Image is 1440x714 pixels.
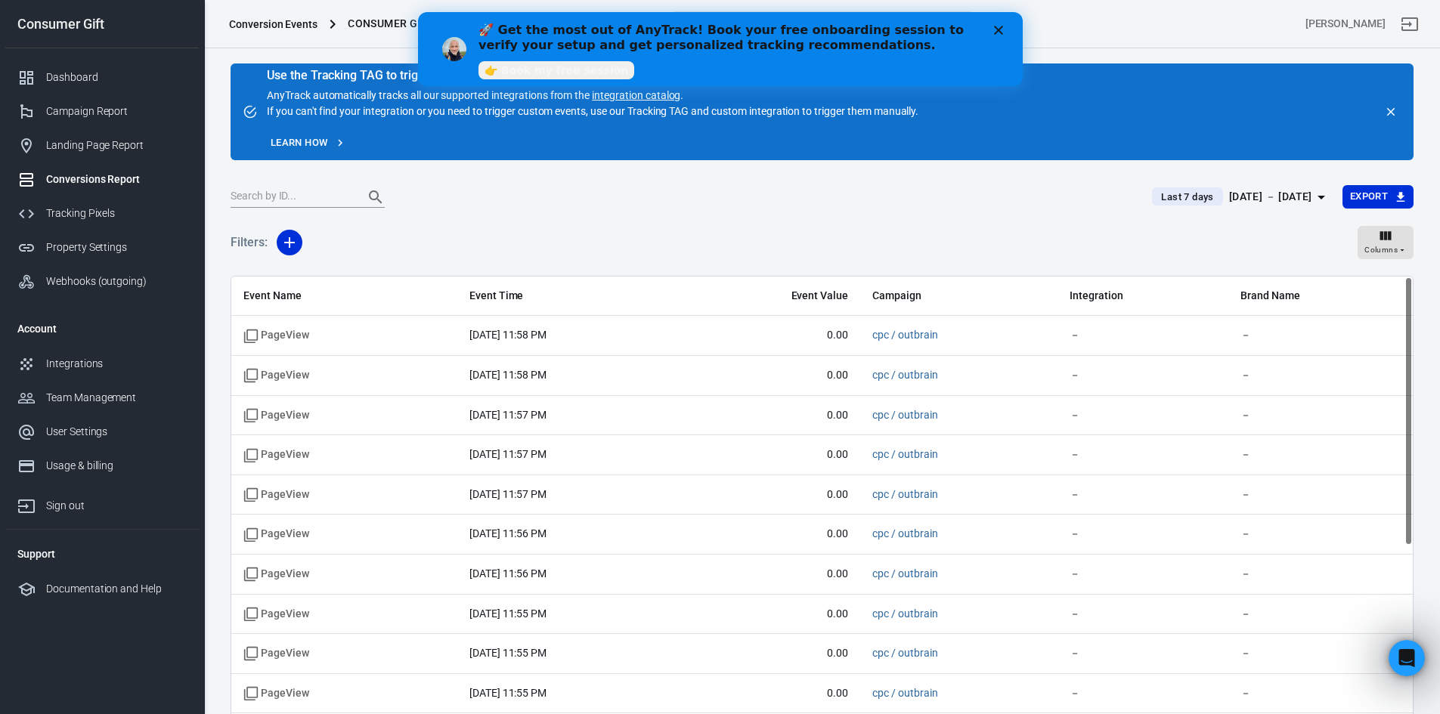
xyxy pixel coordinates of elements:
span: Brand Name [1240,289,1401,304]
div: Dashboard [46,70,187,85]
div: Usage & billing [46,458,187,474]
span: － [1240,408,1401,423]
time: 2025-10-09T23:55:59+08:00 [469,607,547,620]
span: Standard event name [243,487,309,502]
span: Columns [1364,243,1398,257]
div: Conversion Events [229,17,317,32]
span: Standard event name [243,328,309,343]
a: Sign out [1392,6,1428,42]
span: Standard event name [243,408,309,423]
span: cpc / outbrain [872,567,937,582]
div: [DATE] － [DATE] [1229,187,1312,206]
span: － [1070,646,1216,661]
a: Conversions Report [5,162,199,196]
div: Use the Tracking TAG to trigger conversion events [267,68,918,83]
div: AnyTrack automatically tracks all our supported integrations from the . If you can't find your in... [267,70,918,119]
li: Account [5,311,199,347]
span: Campaign [872,289,1045,304]
a: Landing Page Report [5,128,199,162]
div: Property Settings [46,240,187,255]
a: cpc / outbrain [872,567,937,580]
span: cpc / outbrain [872,408,937,423]
span: Last 7 days [1155,190,1219,205]
span: 0.00 [693,328,848,343]
span: Standard event name [243,607,309,622]
time: 2025-10-09T23:55:52+08:00 [469,647,547,659]
a: integration catalog [592,89,680,101]
span: － [1070,607,1216,622]
a: Integrations [5,347,199,381]
button: Search [358,179,394,215]
a: cpc / outbrain [872,647,937,659]
time: 2025-10-09T23:56:00+08:00 [469,567,547,580]
a: cpc / outbrain [872,329,937,341]
span: － [1240,646,1401,661]
span: － [1070,408,1216,423]
div: Documentation and Help [46,581,187,597]
span: Integration [1070,289,1216,304]
span: cpc / outbrain [872,447,937,462]
a: Tracking Pixels [5,196,199,230]
button: Last 7 days[DATE] － [DATE] [1140,184,1342,209]
span: Consumer Gift [348,14,434,33]
h5: Filters: [231,218,268,267]
span: － [1240,686,1401,701]
span: cpc / outbrain [872,607,937,622]
span: cpc / outbrain [872,487,937,502]
span: 0.00 [693,368,848,383]
span: － [1070,368,1216,383]
a: Webhooks (outgoing) [5,264,199,298]
div: Landing Page Report [46,138,187,153]
div: Team Management [46,390,187,406]
div: Sign out [46,498,187,514]
span: Event Name [243,289,445,304]
button: close [1380,101,1401,122]
span: cpc / outbrain [872,527,937,542]
span: 0.00 [693,686,848,701]
span: － [1240,567,1401,582]
a: Campaign Report [5,94,199,128]
span: － [1240,368,1401,383]
div: Conversions Report [46,172,187,187]
button: Find anything...⌘ + K [671,11,974,37]
span: cpc / outbrain [872,646,937,661]
a: Sign out [5,483,199,523]
button: Consumer Gift [342,10,452,38]
iframe: Intercom live chat banner [418,12,1023,86]
time: 2025-10-09T23:58:23+08:00 [469,369,547,381]
span: cpc / outbrain [872,368,937,383]
span: Standard event name [243,447,309,462]
span: Event Time [469,289,669,304]
span: 0.00 [693,646,848,661]
input: Search by ID... [231,187,351,207]
time: 2025-10-09T23:56:58+08:00 [469,527,547,539]
time: 2025-10-09T23:55:25+08:00 [469,687,547,699]
div: Account id: juSFbWAb [1305,16,1386,32]
span: Event Value [693,289,848,304]
div: Tracking Pixels [46,206,187,221]
span: － [1240,527,1401,542]
span: Standard event name [243,527,309,542]
div: Close [576,14,591,23]
time: 2025-10-09T23:57:39+08:00 [469,409,547,421]
div: Integrations [46,356,187,372]
div: Webhooks (outgoing) [46,274,187,289]
span: － [1240,607,1401,622]
a: cpc / outbrain [872,607,937,620]
span: 0.00 [693,527,848,542]
a: Property Settings [5,230,199,264]
a: cpc / outbrain [872,369,937,381]
a: cpc / outbrain [872,488,937,500]
button: Export [1342,185,1414,209]
span: Standard event name [243,567,309,582]
span: Standard event name [243,368,309,383]
button: Columns [1358,226,1414,259]
span: 0.00 [693,487,848,502]
span: 0.00 [693,607,848,622]
time: 2025-10-09T23:57:33+08:00 [469,488,547,500]
iframe: Intercom live chat [1389,640,1425,676]
span: cpc / outbrain [872,686,937,701]
a: cpc / outbrain [872,687,937,699]
span: cpc / outbrain [872,328,937,343]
